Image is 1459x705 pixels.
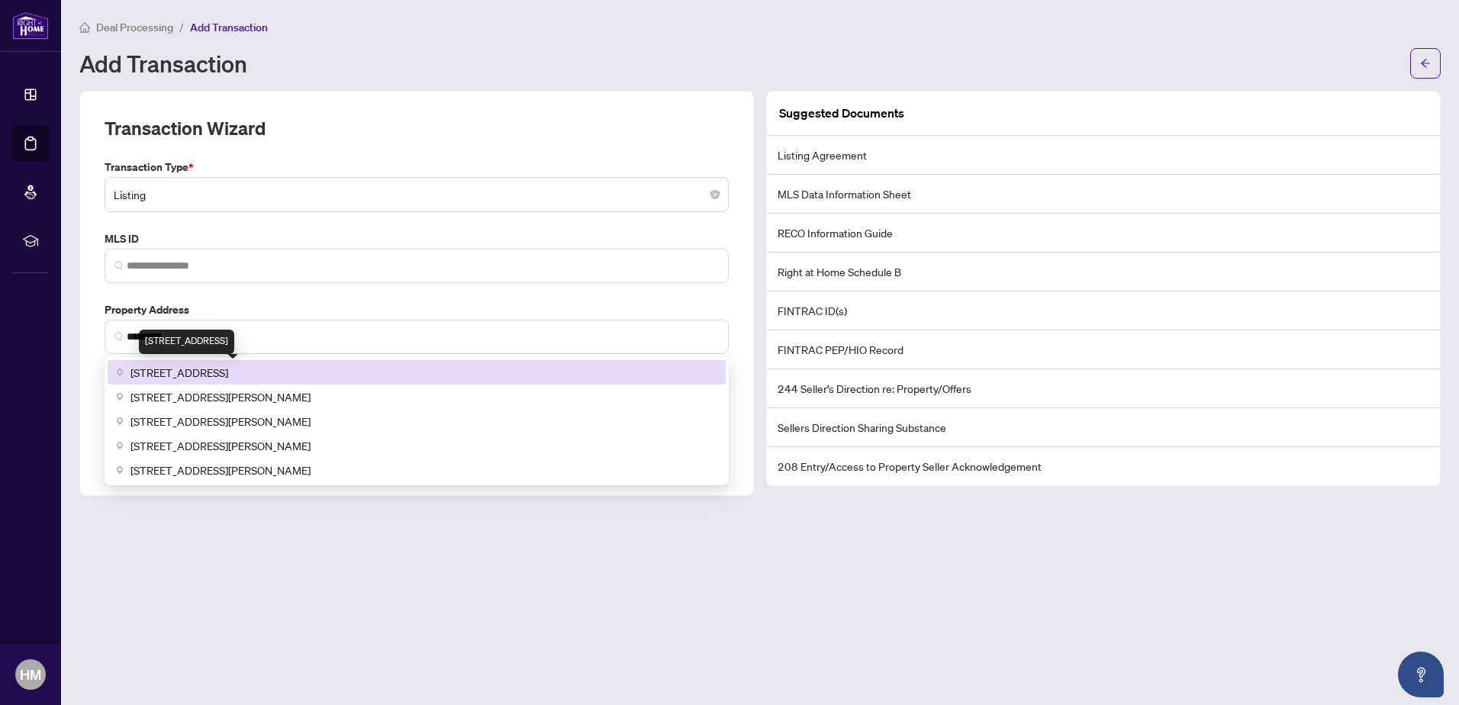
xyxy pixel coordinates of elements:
span: Listing [114,180,720,209]
span: HM [20,664,41,685]
li: FINTRAC PEP/HIO Record [767,330,1440,369]
li: 244 Seller’s Direction re: Property/Offers [767,369,1440,408]
img: search_icon [114,332,124,341]
li: / [179,18,184,36]
span: [STREET_ADDRESS][PERSON_NAME] [130,388,311,405]
label: Property Address [105,301,729,318]
li: FINTRAC ID(s) [767,291,1440,330]
span: close-circle [710,190,720,199]
h2: Transaction Wizard [105,116,266,140]
li: Sellers Direction Sharing Substance [767,408,1440,447]
article: Suggested Documents [779,104,904,123]
li: 208 Entry/Access to Property Seller Acknowledgement [767,447,1440,485]
img: logo [12,11,49,40]
div: [STREET_ADDRESS] [139,330,234,354]
li: MLS Data Information Sheet [767,175,1440,214]
label: Transaction Type [105,159,729,175]
li: Right at Home Schedule B [767,253,1440,291]
span: Deal Processing [96,21,173,34]
li: RECO Information Guide [767,214,1440,253]
span: arrow-left [1420,58,1431,69]
span: [STREET_ADDRESS][PERSON_NAME] [130,413,311,430]
label: MLS ID [105,230,729,247]
span: [STREET_ADDRESS] [130,364,228,381]
span: [STREET_ADDRESS][PERSON_NAME] [130,437,311,454]
img: search_icon [114,261,124,270]
span: Add Transaction [190,21,268,34]
li: Listing Agreement [767,136,1440,175]
span: home [79,22,90,33]
span: [STREET_ADDRESS][PERSON_NAME] [130,462,311,478]
button: Open asap [1398,652,1444,697]
h1: Add Transaction [79,51,247,76]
